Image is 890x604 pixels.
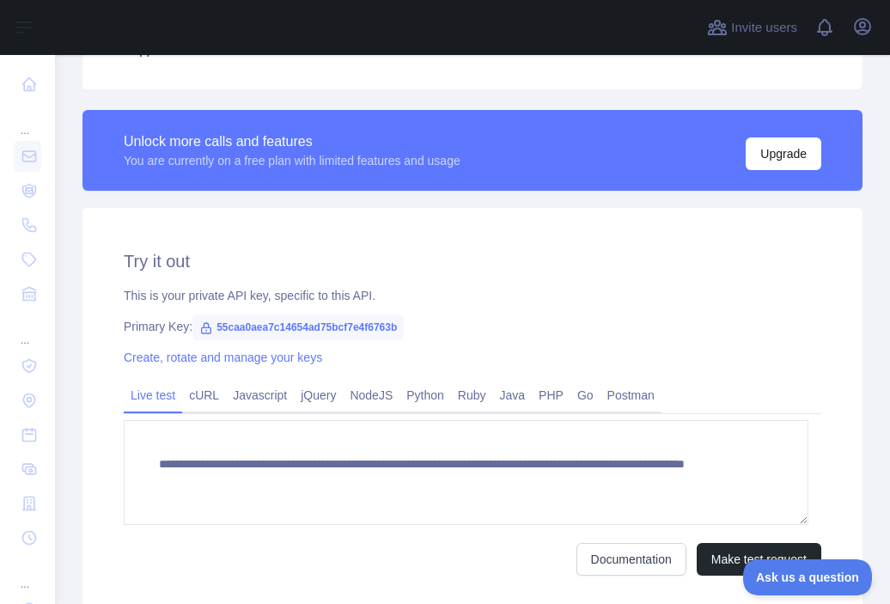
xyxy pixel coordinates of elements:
[124,381,182,409] a: Live test
[124,351,322,364] a: Create, rotate and manage your keys
[124,131,460,152] div: Unlock more calls and features
[731,18,797,38] span: Invite users
[14,557,41,591] div: ...
[399,381,451,409] a: Python
[14,313,41,347] div: ...
[704,14,801,41] button: Invite users
[570,381,600,409] a: Go
[14,103,41,137] div: ...
[192,314,404,340] span: 55caa0aea7c14654ad75bcf7e4f6763b
[451,381,493,409] a: Ruby
[124,152,460,169] div: You are currently on a free plan with limited features and usage
[124,249,821,273] h2: Try it out
[697,543,821,576] button: Make test request
[124,318,821,335] div: Primary Key:
[743,559,873,595] iframe: Toggle Customer Support
[600,381,661,409] a: Postman
[294,381,343,409] a: jQuery
[576,543,686,576] a: Documentation
[343,381,399,409] a: NodeJS
[226,381,294,409] a: Javascript
[493,381,533,409] a: Java
[746,137,821,170] button: Upgrade
[182,381,226,409] a: cURL
[124,287,821,304] div: This is your private API key, specific to this API.
[532,381,570,409] a: PHP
